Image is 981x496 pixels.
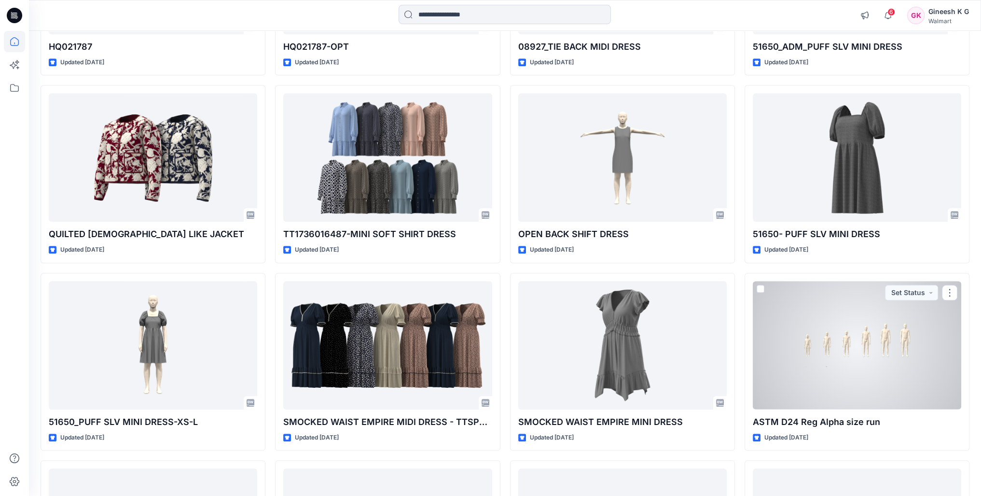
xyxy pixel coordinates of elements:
p: Updated [DATE] [764,433,808,443]
p: Updated [DATE] [295,433,339,443]
div: Walmart [928,17,969,25]
a: TT1736016487-MINI SOFT SHIRT DRESS [283,93,492,222]
p: TT1736016487-MINI SOFT SHIRT DRESS [283,227,492,241]
p: OPEN BACK SHIFT DRESS [518,227,727,241]
p: Updated [DATE] [764,57,808,68]
a: 51650_PUFF SLV MINI DRESS-XS-L [49,281,257,410]
div: Gineesh K G [928,6,969,17]
p: Updated [DATE] [60,57,104,68]
p: 51650_ADM_PUFF SLV MINI DRESS [753,40,961,54]
p: Updated [DATE] [60,433,104,443]
p: 51650_PUFF SLV MINI DRESS-XS-L [49,415,257,429]
p: Updated [DATE] [764,245,808,255]
p: Updated [DATE] [295,57,339,68]
p: QUILTED [DEMOGRAPHIC_DATA] LIKE JACKET [49,227,257,241]
p: 08927_TIE BACK MIDI DRESS [518,40,727,54]
p: HQ021787 [49,40,257,54]
p: ASTM D24 Reg Alpha size run [753,415,961,429]
p: 51650- PUFF SLV MINI DRESS [753,227,961,241]
p: Updated [DATE] [60,245,104,255]
a: OPEN BACK SHIFT DRESS [518,93,727,222]
p: SMOCKED WAIST EMPIRE MINI DRESS [518,415,727,429]
p: Updated [DATE] [530,57,574,68]
span: 6 [887,8,895,16]
a: ASTM D24 Reg Alpha size run [753,281,961,410]
p: Updated [DATE] [530,433,574,443]
a: SMOCKED WAIST EMPIRE MIDI DRESS - TTSP2601-OPT-1 [283,281,492,410]
a: 51650- PUFF SLV MINI DRESS [753,93,961,222]
p: Updated [DATE] [530,245,574,255]
p: Updated [DATE] [295,245,339,255]
p: SMOCKED WAIST EMPIRE MIDI DRESS - TTSP2601-OPT-1 [283,415,492,429]
a: QUILTED LADY LIKE JACKET [49,93,257,222]
div: GK [907,7,925,24]
p: HQ021787-OPT [283,40,492,54]
a: SMOCKED WAIST EMPIRE MINI DRESS [518,281,727,410]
